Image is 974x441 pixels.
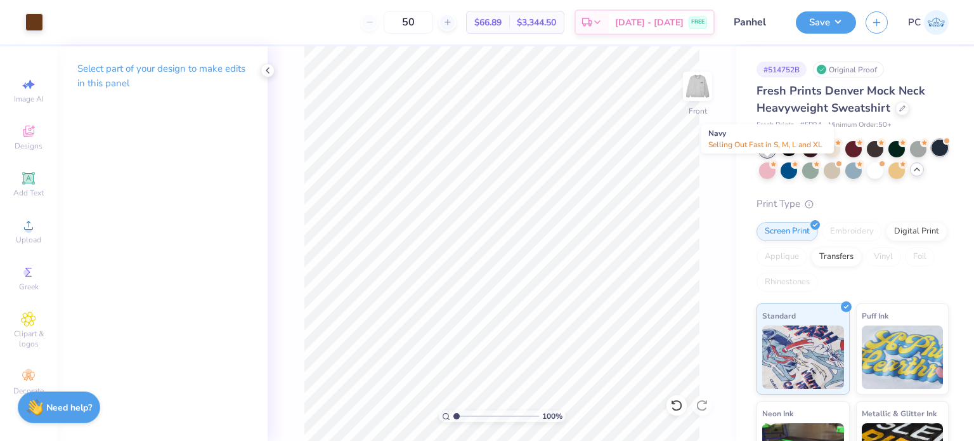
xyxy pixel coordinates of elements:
[813,62,884,77] div: Original Proof
[13,188,44,198] span: Add Text
[811,247,862,267] div: Transfers
[708,140,822,150] span: Selling Out Fast in S, M, L and XL
[905,247,935,267] div: Foil
[615,16,684,29] span: [DATE] - [DATE]
[756,197,949,211] div: Print Type
[908,10,949,35] a: PC
[15,141,42,151] span: Designs
[756,273,818,292] div: Rhinestones
[828,120,892,131] span: Minimum Order: 50 +
[796,11,856,34] button: Save
[756,83,925,115] span: Fresh Prints Denver Mock Neck Heavyweight Sweatshirt
[724,10,786,35] input: Untitled Design
[19,282,39,292] span: Greek
[924,10,949,35] img: Priyanka Choudhary
[756,247,807,267] div: Applique
[756,222,818,241] div: Screen Print
[384,11,433,34] input: – –
[16,235,41,245] span: Upload
[685,74,710,99] img: Front
[822,222,882,241] div: Embroidery
[862,326,944,389] img: Puff Ink
[6,329,51,349] span: Clipart & logos
[862,407,937,420] span: Metallic & Glitter Ink
[689,105,707,117] div: Front
[762,326,844,389] img: Standard
[886,222,947,241] div: Digital Print
[762,309,796,322] span: Standard
[866,247,901,267] div: Vinyl
[13,386,44,396] span: Decorate
[862,309,888,322] span: Puff Ink
[517,16,556,29] span: $3,344.50
[14,94,44,104] span: Image AI
[691,18,705,27] span: FREE
[46,402,92,414] strong: Need help?
[474,16,502,29] span: $66.89
[756,62,807,77] div: # 514752B
[77,62,247,91] p: Select part of your design to make edits in this panel
[762,407,793,420] span: Neon Ink
[701,124,834,154] div: Navy
[542,411,562,422] span: 100 %
[908,15,921,30] span: PC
